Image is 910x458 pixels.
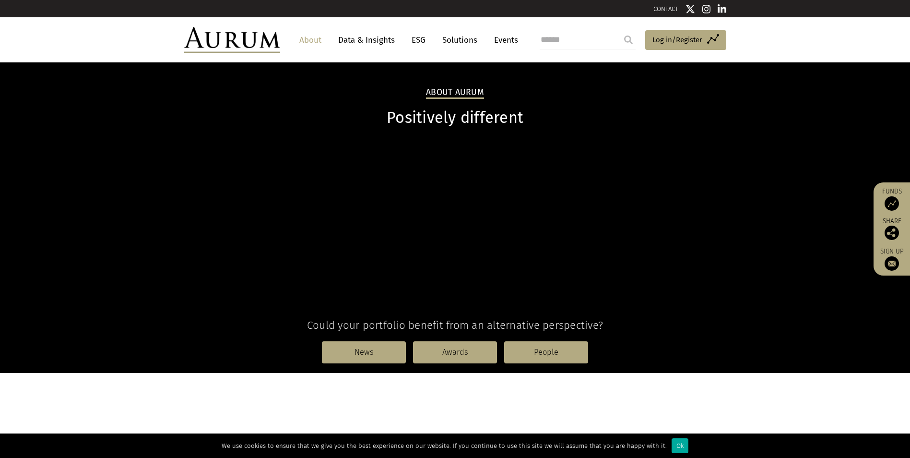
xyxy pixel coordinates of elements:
img: Share this post [885,226,899,240]
div: Ok [672,438,688,453]
span: Log in/Register [652,34,702,46]
a: Events [489,31,518,49]
input: Submit [619,30,638,49]
img: Linkedin icon [718,4,726,14]
img: Sign up to our newsletter [885,256,899,271]
img: Instagram icon [702,4,711,14]
a: ESG [407,31,430,49]
a: Data & Insights [333,31,400,49]
div: Share [878,218,905,240]
a: Log in/Register [645,30,726,50]
img: Twitter icon [685,4,695,14]
a: Awards [413,341,497,363]
a: Solutions [437,31,482,49]
img: Access Funds [885,196,899,211]
a: News [322,341,406,363]
a: About [295,31,326,49]
a: People [504,341,588,363]
h2: About Aurum [426,87,484,99]
a: CONTACT [653,5,678,12]
a: Sign up [878,247,905,271]
h4: Could your portfolio benefit from an alternative perspective? [184,319,726,332]
h1: Positively different [184,108,726,127]
img: Aurum [184,27,280,53]
a: Funds [878,187,905,211]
